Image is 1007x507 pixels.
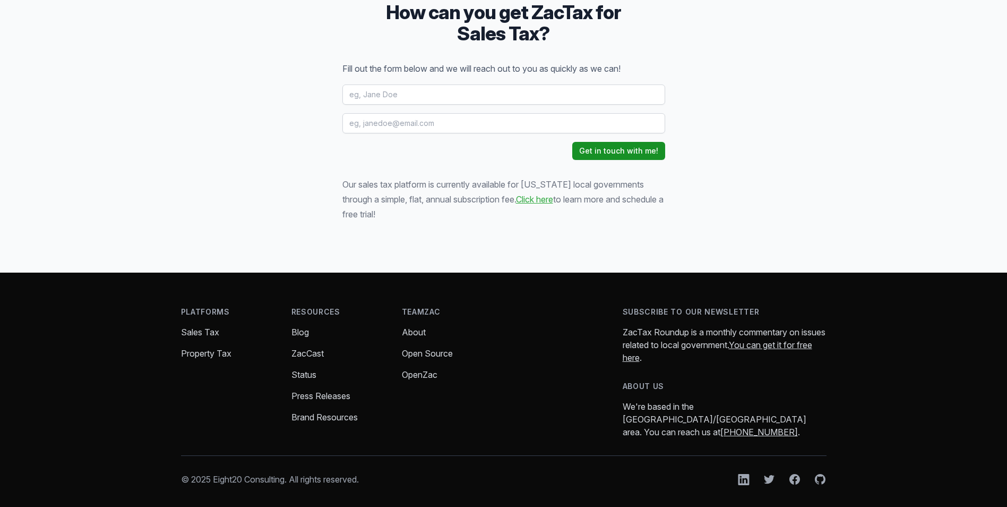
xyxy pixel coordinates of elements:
[291,412,358,422] a: Brand Resources
[623,400,827,438] p: We're based in the [GEOGRAPHIC_DATA]/[GEOGRAPHIC_DATA] area. You can reach us at .
[623,381,827,392] h4: About us
[181,473,359,486] p: © 2025 Eight20 Consulting. All rights reserved.
[342,177,665,222] p: Our sales tax platform is currently available for [US_STATE] local governments through a simple, ...
[291,327,309,337] a: Blog
[342,2,665,44] h3: How can you get ZacTax for Sales Tax?
[402,369,437,380] a: OpenZac
[181,307,274,317] h4: Platforms
[342,113,665,133] input: eg, janedoe@email.com
[623,326,827,364] p: ZacTax Roundup is a monthly commentary on issues related to local government. .
[402,348,453,359] a: Open Source
[402,307,495,317] h4: TeamZac
[181,348,231,359] a: Property Tax
[342,61,665,76] p: Fill out the form below and we will reach out to you as quickly as we can!
[291,348,324,359] a: ZacCast
[291,369,316,380] a: Status
[516,194,553,205] a: Click here
[623,307,827,317] h4: Subscribe to our newsletter
[402,327,426,337] a: About
[291,307,385,317] h4: Resources
[342,84,665,105] input: eg, Jane Doe
[181,327,219,337] a: Sales Tax
[291,391,350,401] a: Press Releases
[572,142,665,160] button: Get in touch with me!
[720,427,798,437] a: [PHONE_NUMBER]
